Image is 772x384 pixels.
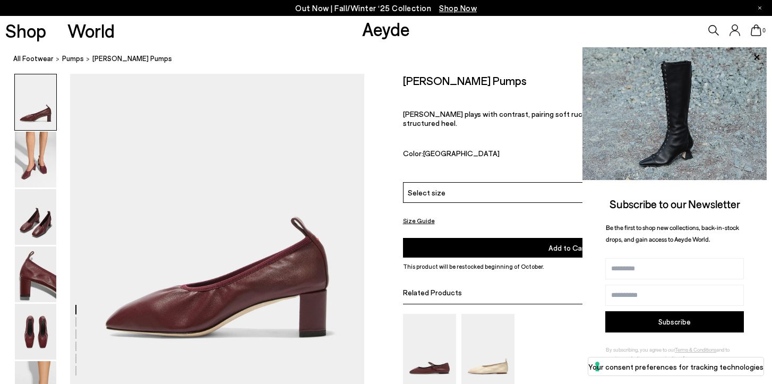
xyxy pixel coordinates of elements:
[15,74,56,130] img: Narissa Ruched Pumps - Image 1
[295,2,477,15] p: Out Now | Fall/Winter ‘25 Collection
[423,149,500,158] span: [GEOGRAPHIC_DATA]
[15,189,56,245] img: Narissa Ruched Pumps - Image 3
[15,132,56,187] img: Narissa Ruched Pumps - Image 2
[761,28,767,33] span: 0
[606,346,675,353] span: By subscribing, you agree to our
[605,311,744,332] button: Subscribe
[403,288,462,297] span: Related Products
[751,24,761,36] a: 0
[92,53,172,64] span: [PERSON_NAME] Pumps
[362,18,410,40] a: Aeyde
[675,346,716,353] a: Terms & Conditions
[588,357,764,376] button: Your consent preferences for tracking technologies
[403,214,435,227] button: Size Guide
[15,246,56,302] img: Narissa Ruched Pumps - Image 4
[67,21,115,40] a: World
[403,149,663,161] div: Color:
[403,109,734,127] p: [PERSON_NAME] plays with contrast, pairing soft ruched leather with a sculpted toe and structured...
[548,243,588,252] span: Add to Cart
[13,45,772,74] nav: breadcrumb
[13,53,54,64] a: All Footwear
[403,238,734,258] button: Add to Cart
[403,74,527,87] h2: [PERSON_NAME] Pumps
[606,224,739,243] span: Be the first to shop new collections, back-in-stock drops, and gain access to Aeyde World.
[610,197,740,210] span: Subscribe to our Newsletter
[15,304,56,360] img: Narissa Ruched Pumps - Image 5
[408,187,445,198] span: Select size
[62,54,84,63] span: pumps
[62,53,84,64] a: pumps
[582,47,767,180] img: 2a6287a1333c9a56320fd6e7b3c4a9a9.jpg
[403,262,734,271] p: This product will be restocked beginning of October.
[5,21,46,40] a: Shop
[588,361,764,372] label: Your consent preferences for tracking technologies
[439,3,477,13] span: Navigate to /collections/new-in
